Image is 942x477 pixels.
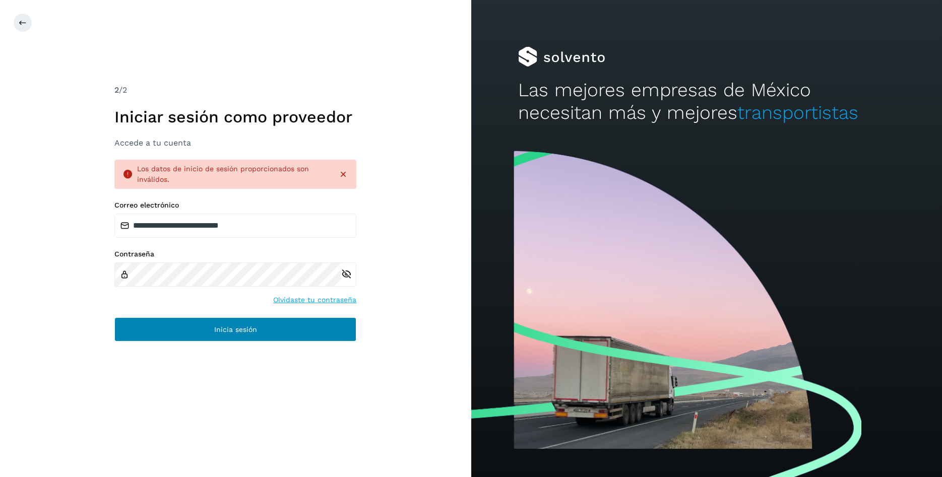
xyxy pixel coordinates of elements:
span: 2 [114,85,119,95]
h2: Las mejores empresas de México necesitan más y mejores [518,79,895,124]
span: transportistas [737,102,858,123]
div: /2 [114,84,356,96]
iframe: reCAPTCHA [159,354,312,393]
label: Correo electrónico [114,201,356,210]
div: Los datos de inicio de sesión proporcionados son inválidos. [137,164,330,185]
a: Olvidaste tu contraseña [273,295,356,305]
h3: Accede a tu cuenta [114,138,356,148]
button: Inicia sesión [114,317,356,342]
label: Contraseña [114,250,356,258]
span: Inicia sesión [214,326,257,333]
h1: Iniciar sesión como proveedor [114,107,356,126]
